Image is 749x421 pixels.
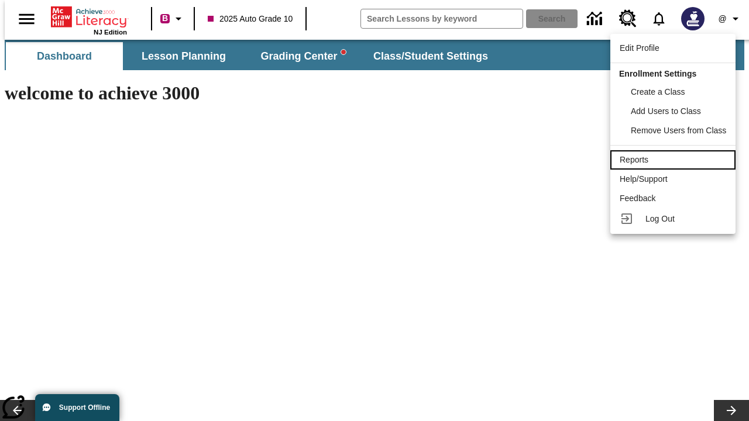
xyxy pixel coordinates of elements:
[620,43,659,53] span: Edit Profile
[620,155,648,164] span: Reports
[631,126,726,135] span: Remove Users from Class
[620,174,668,184] span: Help/Support
[631,106,701,116] span: Add Users to Class
[645,214,675,223] span: Log Out
[631,87,685,96] span: Create a Class
[620,194,655,203] span: Feedback
[619,69,696,78] span: Enrollment Settings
